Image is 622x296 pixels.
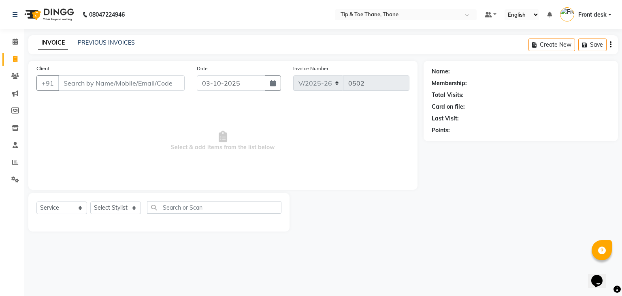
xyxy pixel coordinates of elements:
[432,126,450,135] div: Points:
[578,11,607,19] span: Front desk
[432,67,450,76] div: Name:
[197,65,208,72] label: Date
[528,39,575,51] button: Create New
[432,91,464,99] div: Total Visits:
[588,264,614,288] iframe: chat widget
[78,39,135,46] a: PREVIOUS INVOICES
[21,3,76,26] img: logo
[293,65,328,72] label: Invoice Number
[36,75,59,91] button: +91
[89,3,125,26] b: 08047224946
[432,103,465,111] div: Card on file:
[432,79,467,88] div: Membership:
[36,65,49,72] label: Client
[560,7,574,21] img: Front desk
[38,36,68,50] a: INVOICE
[147,201,281,214] input: Search or Scan
[578,39,607,51] button: Save
[58,75,185,91] input: Search by Name/Mobile/Email/Code
[432,114,459,123] div: Last Visit:
[36,101,409,182] span: Select & add items from the list below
